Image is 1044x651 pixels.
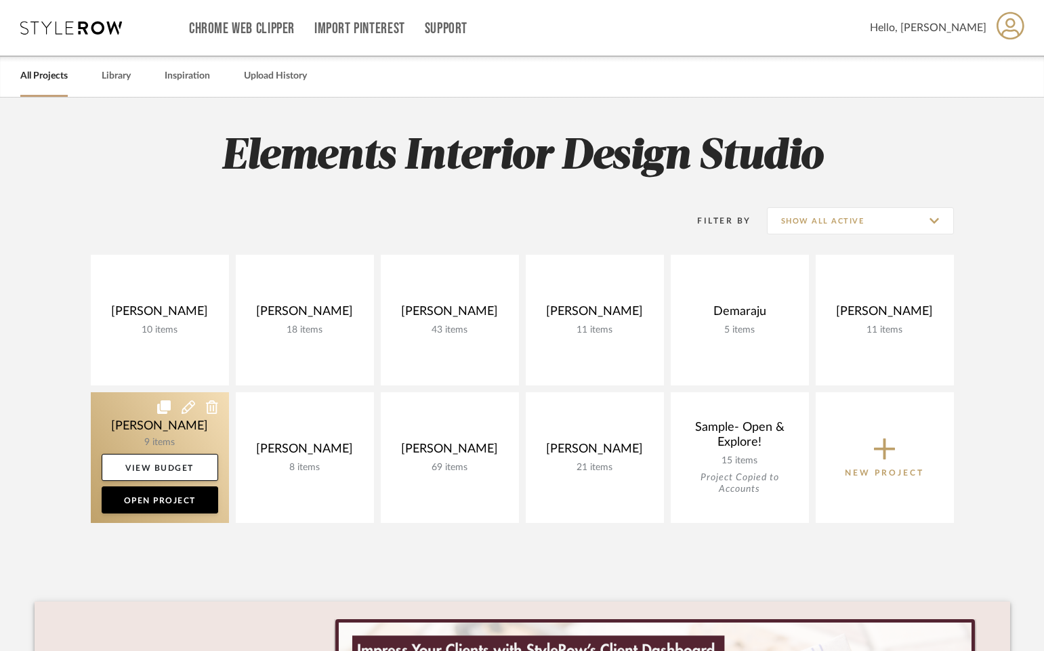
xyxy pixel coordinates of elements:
div: Demaraju [682,304,798,324]
div: [PERSON_NAME] [247,442,363,462]
a: Chrome Web Clipper [189,23,295,35]
div: [PERSON_NAME] [392,304,508,324]
a: All Projects [20,67,68,85]
button: New Project [816,392,954,523]
span: Hello, [PERSON_NAME] [870,20,986,36]
div: 5 items [682,324,798,336]
div: [PERSON_NAME] [102,304,218,324]
div: 69 items [392,462,508,474]
div: Filter By [680,214,751,228]
div: [PERSON_NAME] [537,304,653,324]
a: Inspiration [165,67,210,85]
div: 43 items [392,324,508,336]
div: 11 items [537,324,653,336]
div: 11 items [827,324,943,336]
a: View Budget [102,454,218,481]
a: Support [425,23,467,35]
div: 10 items [102,324,218,336]
div: [PERSON_NAME] [247,304,363,324]
div: 18 items [247,324,363,336]
div: [PERSON_NAME] [827,304,943,324]
div: 8 items [247,462,363,474]
div: Project Copied to Accounts [682,472,798,495]
div: 15 items [682,455,798,467]
div: [PERSON_NAME] [537,442,653,462]
a: Open Project [102,486,218,513]
p: New Project [845,466,924,480]
div: 21 items [537,462,653,474]
a: Import Pinterest [314,23,405,35]
div: Sample- Open & Explore! [682,420,798,455]
a: Upload History [244,67,307,85]
h2: Elements Interior Design Studio [35,131,1010,182]
a: Library [102,67,131,85]
div: [PERSON_NAME] [392,442,508,462]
